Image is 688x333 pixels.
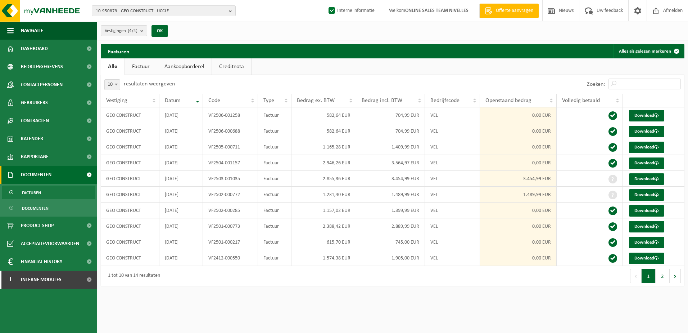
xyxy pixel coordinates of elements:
button: Next [670,269,681,283]
span: Contactpersonen [21,76,63,94]
span: Acceptatievoorwaarden [21,235,79,253]
button: 1 [642,269,656,283]
span: Code [208,98,220,103]
button: OK [151,25,168,37]
td: VF2504-001157 [203,155,258,171]
td: GEO CONSTRUCT [101,187,159,203]
span: Product Shop [21,217,54,235]
span: Gebruikers [21,94,48,112]
label: resultaten weergeven [124,81,175,87]
h2: Facturen [101,44,137,58]
td: [DATE] [159,139,203,155]
a: Alle [101,58,125,75]
a: Download [629,173,664,185]
td: VEL [425,139,480,155]
td: 2.388,42 EUR [291,218,356,234]
span: Dashboard [21,40,48,58]
a: Offerte aanvragen [479,4,539,18]
span: Navigatie [21,22,43,40]
span: Facturen [22,186,41,200]
span: 10-950873 - GEO CONSTRUCT - UCCLE [96,6,226,17]
button: Vestigingen(4/4) [101,25,147,36]
span: Kalender [21,130,43,148]
td: 1.489,99 EUR [480,187,557,203]
a: Aankoopborderel [157,58,212,75]
td: 1.157,02 EUR [291,203,356,218]
td: 745,00 EUR [356,234,425,250]
td: 1.409,99 EUR [356,139,425,155]
td: Factuur [258,107,291,123]
td: [DATE] [159,171,203,187]
td: Factuur [258,234,291,250]
strong: ONLINE SALES TEAM NIVELLES [405,8,469,13]
td: 2.855,36 EUR [291,171,356,187]
label: Interne informatie [327,5,375,16]
span: Bedrijfsgegevens [21,58,63,76]
td: 2.889,99 EUR [356,218,425,234]
a: Download [629,221,664,232]
span: Vestiging [106,98,127,103]
td: VEL [425,123,480,139]
span: I [7,271,14,289]
td: Factuur [258,218,291,234]
label: Zoeken: [587,81,605,87]
td: 0,00 EUR [480,234,557,250]
span: Interne modules [21,271,62,289]
span: Type [263,98,274,103]
a: Download [629,237,664,248]
td: [DATE] [159,218,203,234]
td: 704,99 EUR [356,107,425,123]
td: 1.574,38 EUR [291,250,356,266]
td: GEO CONSTRUCT [101,123,159,139]
td: 1.399,99 EUR [356,203,425,218]
td: GEO CONSTRUCT [101,107,159,123]
td: VF2502-000285 [203,203,258,218]
td: Factuur [258,203,291,218]
td: GEO CONSTRUCT [101,218,159,234]
td: GEO CONSTRUCT [101,203,159,218]
td: 2.946,26 EUR [291,155,356,171]
td: VEL [425,203,480,218]
td: 1.231,40 EUR [291,187,356,203]
a: Creditnota [212,58,251,75]
td: 3.454,99 EUR [480,171,557,187]
span: Volledig betaald [562,98,600,103]
span: Bedrijfscode [430,98,460,103]
td: [DATE] [159,234,203,250]
td: 582,64 EUR [291,107,356,123]
td: GEO CONSTRUCT [101,250,159,266]
div: 1 tot 10 van 14 resultaten [104,270,160,283]
td: VEL [425,187,480,203]
td: 582,64 EUR [291,123,356,139]
td: 0,00 EUR [480,203,557,218]
td: VEL [425,107,480,123]
td: [DATE] [159,250,203,266]
td: 1.165,28 EUR [291,139,356,155]
a: Download [629,110,664,121]
span: Datum [165,98,181,103]
td: [DATE] [159,107,203,123]
td: 0,00 EUR [480,139,557,155]
td: 0,00 EUR [480,123,557,139]
span: Documenten [21,166,51,184]
a: Factuur [125,58,157,75]
span: Openstaand bedrag [485,98,531,103]
a: Download [629,189,664,201]
td: Factuur [258,250,291,266]
td: VF2503-001035 [203,171,258,187]
td: 615,70 EUR [291,234,356,250]
td: VEL [425,155,480,171]
td: 1.489,99 EUR [356,187,425,203]
td: VF2502-000772 [203,187,258,203]
td: [DATE] [159,155,203,171]
span: 10 [105,80,120,90]
span: Financial History [21,253,62,271]
a: Download [629,253,664,264]
td: GEO CONSTRUCT [101,155,159,171]
td: VEL [425,234,480,250]
td: VF2506-000688 [203,123,258,139]
td: Factuur [258,155,291,171]
td: 704,99 EUR [356,123,425,139]
td: VF2505-000711 [203,139,258,155]
button: 2 [656,269,670,283]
